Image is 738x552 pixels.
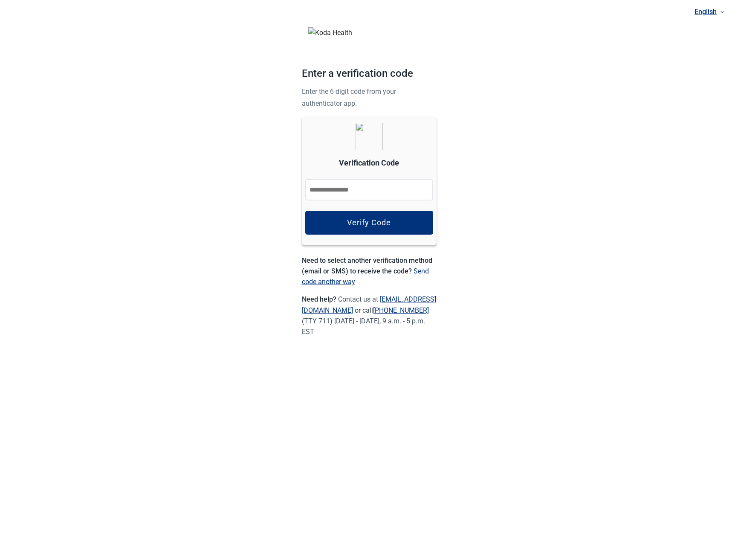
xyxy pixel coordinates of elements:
[305,211,433,235] button: Verify Code
[339,157,399,169] label: Verification Code
[302,295,338,303] span: Need help?
[302,66,437,85] h1: Enter a verification code
[308,27,429,38] img: Koda Health
[302,87,396,107] span: Enter the 6-digit code from your authenticator app.
[373,306,429,314] a: [PHONE_NUMBER]
[302,306,429,325] span: or call (TTY 711)
[302,256,432,275] span: Need to select another verification method (email or SMS) to receive the code?
[302,317,425,336] span: [DATE] - [DATE], 9 a.m. - 5 p.m. EST
[347,218,391,227] div: Verify Code
[720,10,724,14] span: down
[302,295,436,314] a: [EMAIL_ADDRESS][DOMAIN_NAME]
[302,295,436,314] span: Contact us at
[302,10,437,354] main: Main content
[691,5,728,19] a: Current language: English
